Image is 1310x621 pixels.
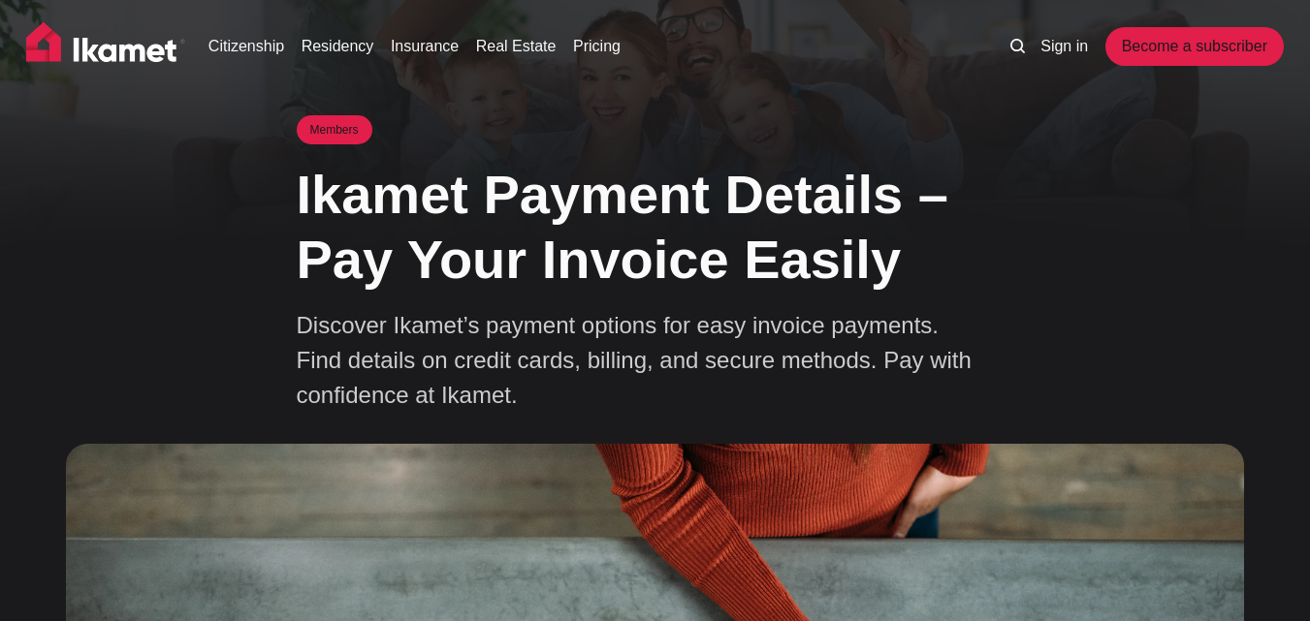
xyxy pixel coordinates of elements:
a: Citizenship [208,35,284,58]
a: Insurance [391,35,459,58]
a: Sign in [1040,35,1088,58]
a: Real Estate [476,35,557,58]
p: Discover Ikamet’s payment options for easy invoice payments. Find details on credit cards, billin... [297,308,975,413]
img: Ikamet home [26,22,185,71]
a: Residency [302,35,374,58]
small: Members [297,115,372,144]
a: Pricing [573,35,621,58]
h1: Ikamet Payment Details – Pay Your Invoice Easily [297,162,1014,292]
a: Become a subscriber [1105,27,1284,66]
